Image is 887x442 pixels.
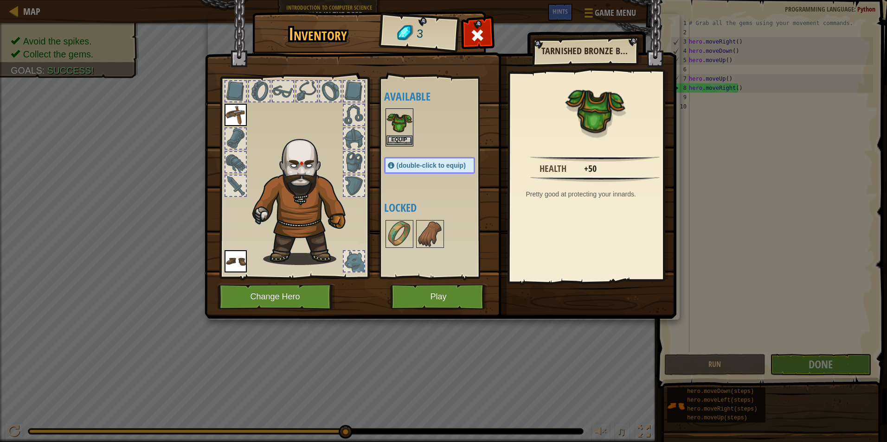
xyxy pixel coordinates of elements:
img: portrait.png [225,250,247,272]
img: portrait.png [565,80,625,140]
button: Equip [386,135,412,145]
h2: Tarnished Bronze Breastplate [541,46,629,56]
h4: Locked [384,202,494,214]
img: hr.png [530,156,659,162]
div: Health [540,162,566,176]
img: portrait.png [225,104,247,126]
h4: Available [384,90,494,102]
div: +50 [584,162,597,176]
img: portrait.png [417,221,443,247]
button: Change Hero [218,284,335,309]
button: Play [390,284,487,309]
img: goliath_hair.png [248,130,361,265]
span: 3 [416,25,424,43]
img: hr.png [530,176,659,182]
span: (double-click to equip) [397,162,466,169]
img: portrait.png [386,109,412,135]
div: Pretty good at protecting your innards. [526,189,669,199]
img: portrait.png [386,221,412,247]
h1: Inventory [259,25,377,44]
